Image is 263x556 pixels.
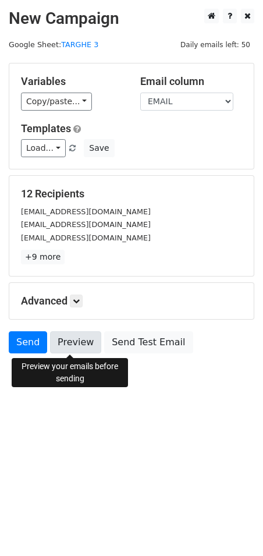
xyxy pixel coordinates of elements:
div: Widget chat [205,500,263,556]
a: Send Test Email [104,331,193,353]
a: Copy/paste... [21,93,92,111]
a: Load... [21,139,66,157]
a: +9 more [21,250,65,264]
h5: 12 Recipients [21,187,242,200]
a: TARGHE 3 [61,40,98,49]
a: Send [9,331,47,353]
h5: Advanced [21,295,242,307]
small: [EMAIL_ADDRESS][DOMAIN_NAME] [21,207,151,216]
span: Daily emails left: 50 [176,38,254,51]
div: Preview your emails before sending [12,358,128,387]
a: Templates [21,122,71,134]
h5: Variables [21,75,123,88]
a: Daily emails left: 50 [176,40,254,49]
h5: Email column [140,75,242,88]
small: Google Sheet: [9,40,98,49]
small: [EMAIL_ADDRESS][DOMAIN_NAME] [21,220,151,229]
small: [EMAIL_ADDRESS][DOMAIN_NAME] [21,233,151,242]
button: Save [84,139,114,157]
h2: New Campaign [9,9,254,29]
a: Preview [50,331,101,353]
iframe: Chat Widget [205,500,263,556]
